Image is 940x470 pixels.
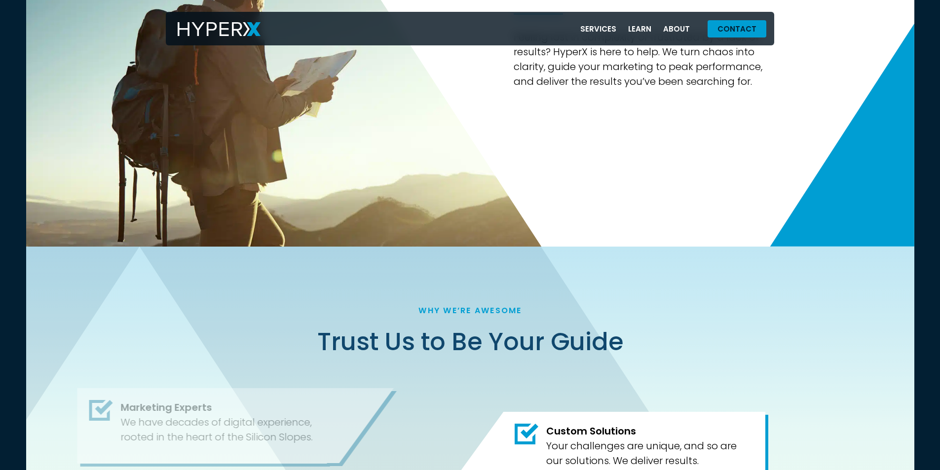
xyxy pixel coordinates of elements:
a: About [657,19,696,39]
img: Home 9 [770,24,914,247]
h5: Custom Solutions [546,424,741,438]
img: HyperX Logo [178,22,261,36]
picture: Home 7 [26,79,541,93]
nav: Menu [574,19,696,39]
a: Services [574,19,622,39]
a: Contact [708,20,766,37]
h2: Trust Us to Be Your Guide [12,326,929,357]
a: Learn [622,19,657,39]
div: Feeling lost in complexity or frustrated by a lack of results? HyperX is here to help. We turn ch... [514,30,765,89]
p: Your challenges are unique, and so are our solutions. We deliver results. [546,438,741,468]
span: Contact [717,25,756,33]
div: Why we’re awesome [26,306,914,315]
p: We have decades of digital experience, rooted in the heart of the Silicon Slopes. [120,415,315,444]
h5: Marketing Experts [120,400,315,415]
